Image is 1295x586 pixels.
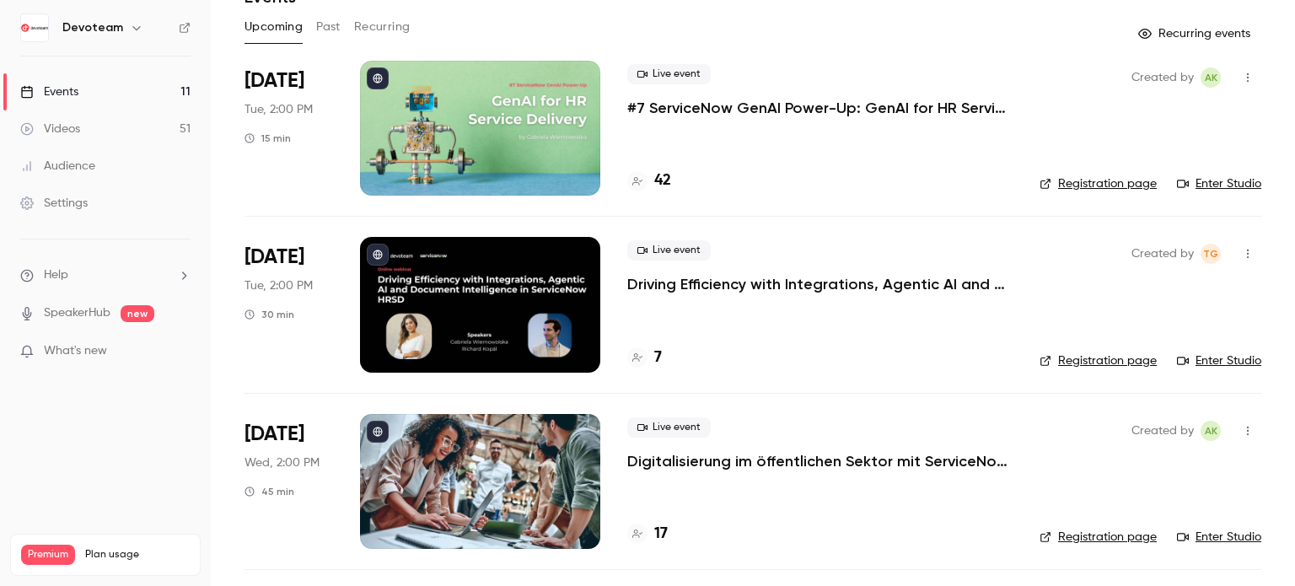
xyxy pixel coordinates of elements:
a: 17 [627,523,668,546]
span: Created by [1131,244,1194,264]
span: [DATE] [244,244,304,271]
span: Wed, 2:00 PM [244,454,320,471]
span: Created by [1131,67,1194,88]
div: Events [20,83,78,100]
span: AK [1205,421,1217,441]
iframe: Noticeable Trigger [170,344,191,359]
span: Premium [21,545,75,565]
h6: Devoteam [62,19,123,36]
span: Adrianna Kielin [1201,421,1221,441]
div: 30 min [244,308,294,321]
span: Help [44,266,68,284]
span: TG [1203,244,1218,264]
span: Tue, 2:00 PM [244,277,313,294]
span: What's new [44,342,107,360]
span: AK [1205,67,1217,88]
h4: 17 [654,523,668,546]
button: Recurring events [1131,20,1261,47]
h4: 7 [654,347,662,369]
span: Live event [627,417,711,438]
div: 15 min [244,132,291,145]
span: Live event [627,64,711,84]
div: Audience [20,158,95,175]
span: Tue, 2:00 PM [244,101,313,118]
span: new [121,305,154,322]
span: Adrianna Kielin [1201,67,1221,88]
img: Devoteam [21,14,48,41]
button: Recurring [354,13,411,40]
a: 42 [627,169,671,192]
a: 7 [627,347,662,369]
span: [DATE] [244,67,304,94]
button: Past [316,13,341,40]
button: Upcoming [244,13,303,40]
h4: 42 [654,169,671,192]
div: Aug 26 Tue, 2:00 PM (Europe/Amsterdam) [244,61,333,196]
div: Videos [20,121,80,137]
a: Enter Studio [1177,352,1261,369]
span: Live event [627,240,711,261]
span: Tereza Gáliková [1201,244,1221,264]
a: Enter Studio [1177,175,1261,192]
a: Enter Studio [1177,529,1261,546]
a: Digitalisierung im öffentlichen Sektor mit ServiceNow CRM [627,451,1013,471]
div: 45 min [244,485,294,498]
span: Plan usage [85,548,190,562]
div: Sep 17 Wed, 2:00 PM (Europe/Amsterdam) [244,414,333,549]
li: help-dropdown-opener [20,266,191,284]
a: #7 ServiceNow GenAI Power-Up: GenAI for HR Service Delivery [627,98,1013,118]
a: SpeakerHub [44,304,110,322]
a: Registration page [1040,175,1157,192]
div: Sep 9 Tue, 2:00 PM (Europe/Prague) [244,237,333,372]
span: [DATE] [244,421,304,448]
div: Settings [20,195,88,212]
a: Driving Efficiency with Integrations, Agentic AI and Document Intelligence in ServiceNow HRSD [627,274,1013,294]
a: Registration page [1040,352,1157,369]
span: Created by [1131,421,1194,441]
a: Registration page [1040,529,1157,546]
